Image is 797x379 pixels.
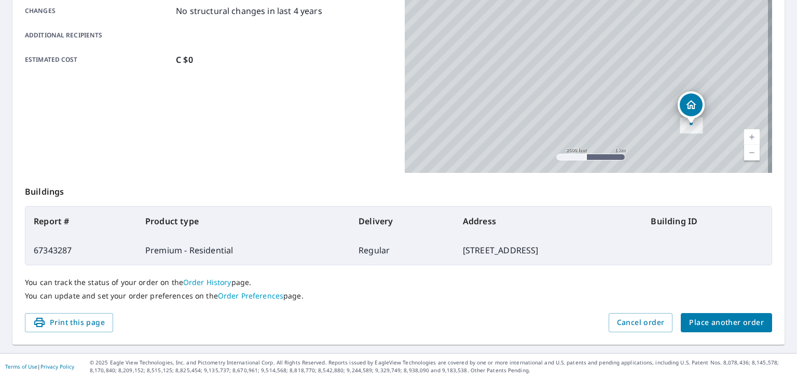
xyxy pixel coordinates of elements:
p: | [5,363,74,370]
div: Dropped pin, building 1, Residential property, 84 WINDMILL RD HALIFAX NS B3A1C7 [678,91,705,124]
th: Delivery [350,207,455,236]
p: © 2025 Eagle View Technologies, Inc. and Pictometry International Corp. All Rights Reserved. Repo... [90,359,792,374]
a: Terms of Use [5,363,37,370]
p: You can update and set your order preferences on the page. [25,291,772,301]
a: Privacy Policy [40,363,74,370]
a: Current Level 13, Zoom Out [744,145,760,160]
a: Current Level 13, Zoom In [744,129,760,145]
td: Regular [350,236,455,265]
th: Product type [137,207,350,236]
span: Place another order [689,316,764,329]
p: You can track the status of your order on the page. [25,278,772,287]
td: [STREET_ADDRESS] [455,236,643,265]
td: 67343287 [25,236,137,265]
p: Buildings [25,173,772,206]
p: No structural changes in last 4 years [176,5,322,17]
button: Place another order [681,313,772,332]
th: Building ID [642,207,772,236]
button: Print this page [25,313,113,332]
td: Premium - Residential [137,236,350,265]
p: C $0 [176,53,193,66]
p: Changes [25,5,172,17]
p: Additional recipients [25,31,172,40]
th: Report # [25,207,137,236]
button: Cancel order [609,313,673,332]
a: Order Preferences [218,291,283,301]
span: Print this page [33,316,105,329]
a: Order History [183,277,231,287]
p: Estimated cost [25,53,172,66]
span: Cancel order [617,316,665,329]
th: Address [455,207,643,236]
